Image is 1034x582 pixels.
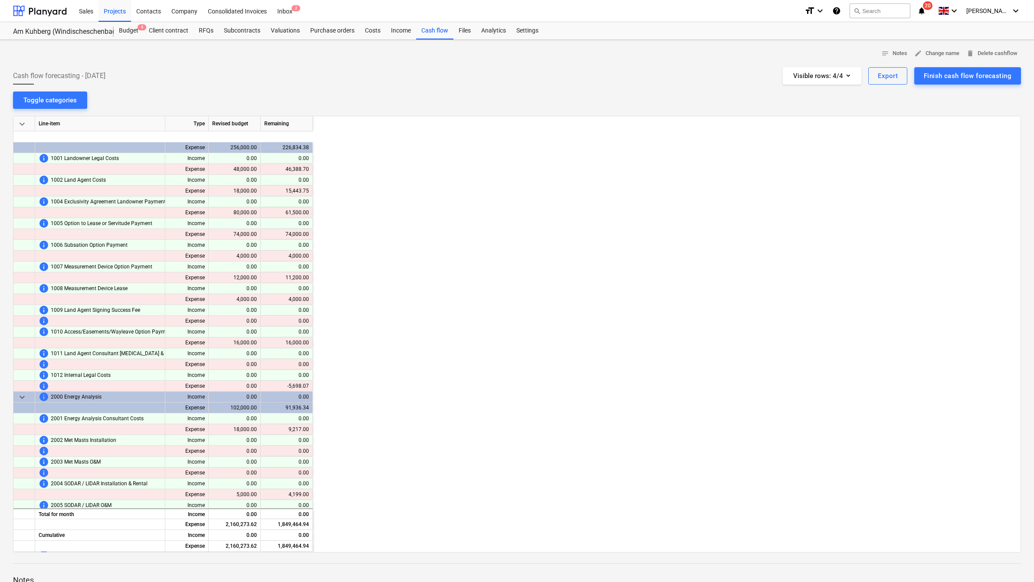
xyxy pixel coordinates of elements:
div: 4,199.00 [264,489,309,500]
div: 74,000.00 [209,229,261,240]
div: 0.00 [209,435,261,446]
div: Expense [165,337,209,348]
div: 0.00 [209,468,261,478]
i: keyboard_arrow_down [949,6,959,16]
div: 15,443.75 [264,186,309,196]
div: 0.00 [264,370,309,381]
div: Visible rows : 4/4 [793,70,851,82]
div: 18,000.00 [209,424,261,435]
div: 4,000.00 [264,294,309,305]
div: 4,000.00 [264,251,309,262]
span: This line-item cannot be forecasted before price for client is updated. To change this, contact y... [39,153,49,163]
div: Income [165,457,209,468]
a: RFQs [194,22,219,39]
span: This line-item cannot be forecasted before price for client is updated. To change this, contact y... [39,218,49,229]
span: 1006 Subsation Option Payment [51,240,128,251]
div: Income [165,327,209,337]
div: 1,849,464.94 [261,519,313,530]
div: 0.00 [209,392,261,402]
div: 0.00 [209,196,261,207]
span: This line-item cannot be forecasted before price for client is updated. To change this, contact y... [39,413,49,424]
div: 0.00 [264,446,309,457]
div: 0.00 [264,316,309,327]
span: notes [881,49,889,57]
span: This line-item cannot be forecasted before price for client is updated. To change this, contact y... [39,327,49,337]
span: 1008 Measurement Device Lease [51,283,128,294]
div: Expense [165,381,209,392]
span: This line-item cannot be forecasted before price for client is updated. To change this, contact y... [39,240,49,250]
div: Expense [165,272,209,283]
div: 0.00 [264,262,309,272]
div: Expense [165,519,209,530]
span: 2004 SODAR / LIDAR Installation & Rental [51,478,148,489]
div: Income [165,305,209,316]
div: 1,849,464.94 [261,541,313,552]
button: Notes [878,47,911,60]
div: Income [165,530,209,541]
a: Budget9 [114,22,144,39]
div: 0.00 [209,175,261,186]
span: 1007 Measurement Device Option Payment [51,262,152,272]
div: 0.00 [264,240,309,251]
div: 18,000.00 [209,186,261,196]
div: Expense [165,446,209,457]
button: Export [868,67,907,85]
span: 2 [292,5,300,11]
div: 0.00 [209,153,261,164]
button: Finish cash flow forecasting [914,67,1021,85]
a: Cash flow [416,22,453,39]
div: Income [165,283,209,294]
button: Toggle categories [13,92,87,109]
div: 0.00 [264,283,309,294]
div: Expense [165,468,209,478]
div: Budget [114,22,144,39]
div: Type [165,116,209,131]
a: Client contract [144,22,194,39]
div: 0.00 [264,218,309,229]
span: [PERSON_NAME] [966,7,1010,14]
div: 12,000.00 [209,272,261,283]
span: 20 [923,1,932,10]
div: 0.00 [209,478,261,489]
span: This line-item cannot be forecasted before price for client is updated. To change this, contact y... [39,457,49,467]
span: keyboard_arrow_down [17,119,27,129]
span: This line-item cannot be forecasted before price for client is updated. To change this, contact y... [39,435,49,445]
div: Expense [165,424,209,435]
div: 0.00 [209,240,261,251]
span: This line-item cannot be forecasted before revised budget is updated [39,468,49,478]
a: Settings [511,22,544,39]
div: 0.00 [209,348,261,359]
button: Delete cashflow [963,47,1021,60]
div: Valuations [266,22,305,39]
div: 0.00 [264,435,309,446]
span: This line-item cannot be forecasted before revised budget is updated [39,359,49,369]
div: 0.00 [209,327,261,337]
span: This line-item cannot be forecasted before price for client is updated. To change this, contact y... [39,196,49,207]
span: This line-item cannot be forecasted before price for client is updated. To change this, contact y... [39,370,49,380]
span: 1001 Landowner Legal Costs [51,153,119,164]
i: format_size [804,6,815,16]
div: 16,000.00 [264,337,309,348]
span: Change name [914,49,959,59]
div: Revised budget [209,116,261,131]
div: Income [165,218,209,229]
span: Notes [881,49,907,59]
a: Costs [360,22,386,39]
div: Finish cash flow forecasting [924,70,1011,82]
span: 1012 Internal Legal Costs [51,370,111,381]
div: Income [165,435,209,446]
a: Subcontracts [219,22,266,39]
span: search [853,7,860,14]
div: 226,834.38 [261,142,313,153]
div: 0.00 [209,370,261,381]
div: Expense [165,489,209,500]
i: keyboard_arrow_down [1011,6,1021,16]
button: Change name [911,47,963,60]
div: Income [165,153,209,164]
div: Income [165,370,209,381]
div: 0.00 [264,196,309,207]
div: Income [386,22,416,39]
div: 0.00 [209,457,261,468]
span: This line-item cannot be forecasted before revised budget is updated [39,316,49,326]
